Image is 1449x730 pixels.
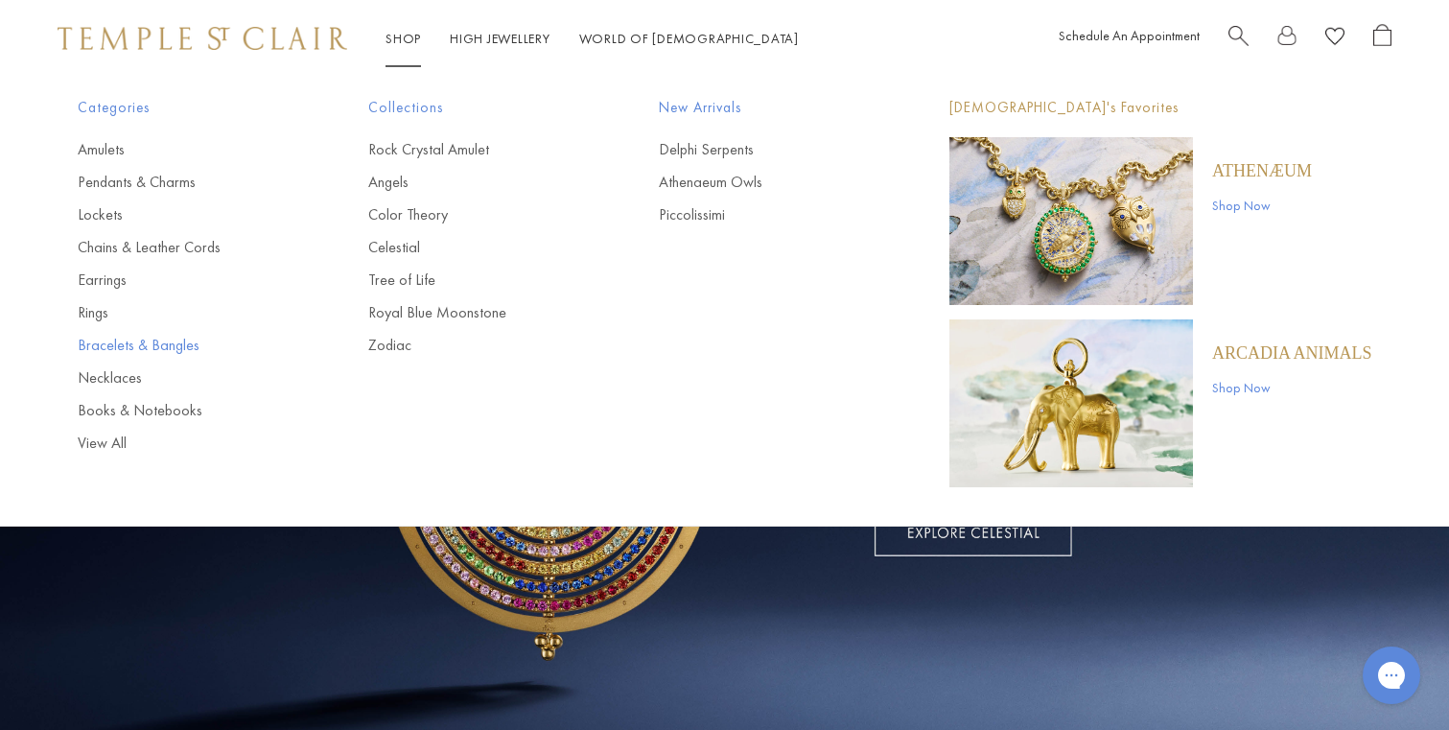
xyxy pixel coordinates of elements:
a: Royal Blue Moonstone [368,302,582,323]
a: Athenæum [1212,160,1312,181]
a: Color Theory [368,204,582,225]
img: Temple St. Clair [58,27,347,50]
a: Chains & Leather Cords [78,237,292,258]
a: Celestial [368,237,582,258]
a: Amulets [78,139,292,160]
a: Delphi Serpents [659,139,873,160]
a: Necklaces [78,367,292,389]
a: Rock Crystal Amulet [368,139,582,160]
span: Collections [368,96,582,120]
a: Rings [78,302,292,323]
a: Shop Now [1212,377,1372,398]
a: ShopShop [386,30,421,47]
a: ARCADIA ANIMALS [1212,342,1372,364]
a: Zodiac [368,335,582,356]
a: Athenaeum Owls [659,172,873,193]
a: Earrings [78,270,292,291]
a: Tree of Life [368,270,582,291]
a: Angels [368,172,582,193]
iframe: Gorgias live chat messenger [1353,640,1430,711]
p: [DEMOGRAPHIC_DATA]'s Favorites [949,96,1372,120]
a: Piccolissimi [659,204,873,225]
a: Shop Now [1212,195,1312,216]
a: Schedule An Appointment [1059,27,1200,44]
a: Bracelets & Bangles [78,335,292,356]
span: Categories [78,96,292,120]
a: Lockets [78,204,292,225]
a: View Wishlist [1325,24,1344,54]
span: New Arrivals [659,96,873,120]
a: Open Shopping Bag [1373,24,1391,54]
a: View All [78,433,292,454]
a: World of [DEMOGRAPHIC_DATA]World of [DEMOGRAPHIC_DATA] [579,30,799,47]
a: High JewelleryHigh Jewellery [450,30,550,47]
a: Search [1228,24,1249,54]
nav: Main navigation [386,27,799,51]
a: Pendants & Charms [78,172,292,193]
a: Books & Notebooks [78,400,292,421]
